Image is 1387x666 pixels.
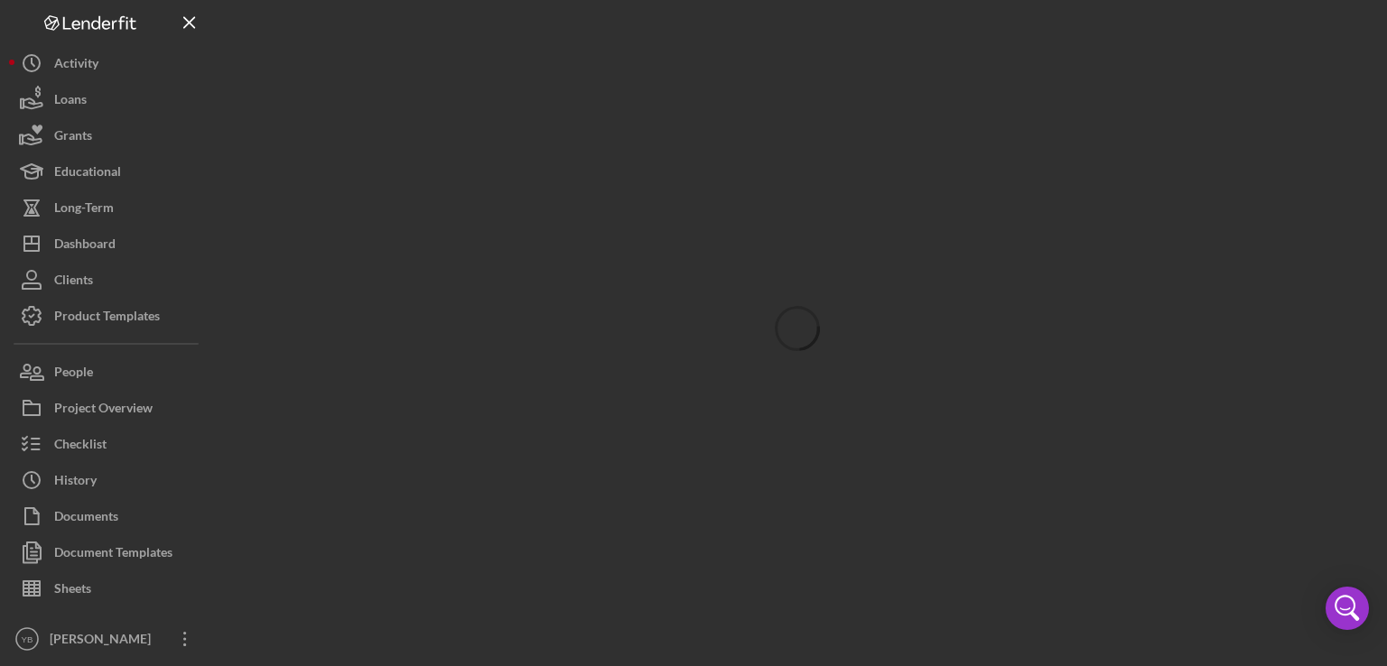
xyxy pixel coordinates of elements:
button: Dashboard [9,226,208,262]
button: Activity [9,45,208,81]
button: Document Templates [9,534,208,570]
button: YB[PERSON_NAME] [9,621,208,657]
button: Product Templates [9,298,208,334]
div: Product Templates [54,298,160,338]
button: Educational [9,153,208,190]
button: Grants [9,117,208,153]
div: Long-Term [54,190,114,230]
button: History [9,462,208,498]
text: YB [22,634,33,644]
div: Project Overview [54,390,153,430]
div: Documents [54,498,118,539]
div: Sheets [54,570,91,611]
button: People [9,354,208,390]
div: Educational [54,153,121,194]
div: Checklist [54,426,107,467]
button: Documents [9,498,208,534]
div: Activity [54,45,98,86]
div: Document Templates [54,534,172,575]
button: Loans [9,81,208,117]
div: Loans [54,81,87,122]
div: History [54,462,97,503]
div: Open Intercom Messenger [1326,587,1369,630]
div: Dashboard [54,226,116,266]
div: Grants [54,117,92,158]
div: People [54,354,93,394]
div: Clients [54,262,93,302]
button: Checklist [9,426,208,462]
button: Long-Term [9,190,208,226]
button: Project Overview [9,390,208,426]
div: [PERSON_NAME] [45,621,163,661]
button: Sheets [9,570,208,606]
button: Clients [9,262,208,298]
